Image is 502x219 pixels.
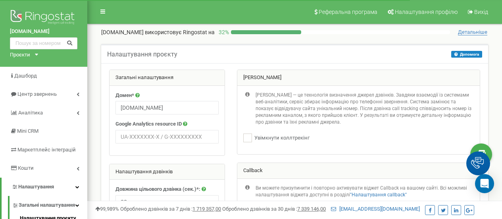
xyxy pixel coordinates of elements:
a: [DOMAIN_NAME] [10,28,77,35]
a: Налаштування [2,178,87,196]
span: Оброблено дзвінків за 7 днів : [120,206,221,212]
span: використовує Ringostat на [145,29,215,35]
a: [EMAIL_ADDRESS][DOMAIN_NAME] [331,206,420,212]
span: Кошти [18,165,34,171]
div: Open Intercom Messenger [475,174,494,193]
a: Загальні налаштування [12,196,87,212]
p: Ви можете призупинити і повторно активувати віджет Callback на вашому сайті. Всі можливі налаштув... [256,185,474,198]
span: Mini CRM [17,128,38,134]
span: Загальні налаштування [19,202,75,209]
input: Пошук за номером [10,37,77,49]
span: Вихід [474,9,488,15]
label: Увімкнути коллтрекінг [252,134,310,142]
span: Центр звернень [17,91,57,97]
button: Допомога [451,51,482,58]
label: Google Analytics resource ID [115,120,182,128]
span: Дашборд [14,73,37,79]
span: Реферальна програма [319,9,377,15]
span: Аналiтика [18,110,43,116]
div: Проєкти [10,51,30,59]
span: Детальніше [458,29,487,35]
div: Загальні налаштування [110,70,225,86]
u: 1 719 357,00 [192,206,221,212]
h5: Налаштування проєкту [107,51,177,58]
label: Довжина цільового дзвінка (сек.)*: [115,186,200,193]
input: UA-XXXXXXX-X / G-XXXXXXXXX [115,130,219,143]
u: 7 339 146,00 [297,206,326,212]
span: Налаштування профілю [395,9,458,15]
a: "Налаштування callback" [350,192,407,198]
span: Маркетплейс інтеграцій [17,147,76,153]
img: Ringostat logo [10,8,77,28]
span: 99,989% [95,206,119,212]
p: 32 % [215,28,231,36]
p: [DOMAIN_NAME] [101,28,215,36]
div: Callback [237,163,480,179]
span: Налаштування [18,184,54,190]
p: [PERSON_NAME] — це технологія визначення джерел дзвінків. Завдяки взаємодії із системами веб-анал... [256,92,474,126]
div: Налаштування дзвінків [110,164,225,180]
input: example.com [115,101,219,114]
span: Оброблено дзвінків за 30 днів : [222,206,326,212]
label: Домен* [115,92,134,99]
div: [PERSON_NAME] [237,70,480,86]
